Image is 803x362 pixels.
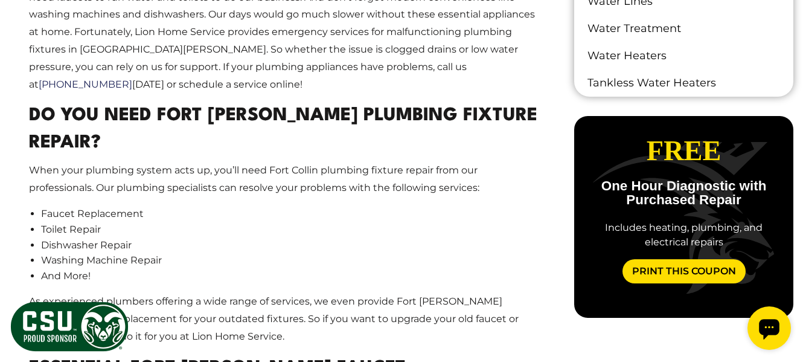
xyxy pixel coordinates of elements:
[5,5,48,48] div: Open chat widget
[9,300,130,353] img: CSU Sponsor Badge
[622,259,746,283] a: Print This Coupon
[574,42,793,69] a: Water Heaters
[574,15,793,42] a: Water Treatment
[584,221,784,250] div: Includes heating, plumbing, and electrical repairs
[41,238,539,253] li: Dishwasher Repair
[647,135,721,166] span: Free
[41,206,539,222] li: Faucet Replacement
[41,222,539,238] li: Toilet Repair
[574,116,793,318] div: carousel
[41,253,539,268] li: Washing Machine Repair
[41,268,539,284] li: And More!
[584,179,784,207] p: One Hour Diagnostic with Purchased Repair
[29,293,539,345] p: As experienced plumbers offering a wide range of services, we even provide Fort [PERSON_NAME] plu...
[29,162,539,197] p: When your plumbing system acts up, you’ll need Fort Collin plumbing fixture repair from our profe...
[29,103,539,157] h2: Do You Need Fort [PERSON_NAME] Plumbing Fixture Repair?
[39,79,132,90] a: [PHONE_NUMBER]
[574,116,794,303] div: slide 3
[574,69,793,97] a: Tankless Water Heaters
